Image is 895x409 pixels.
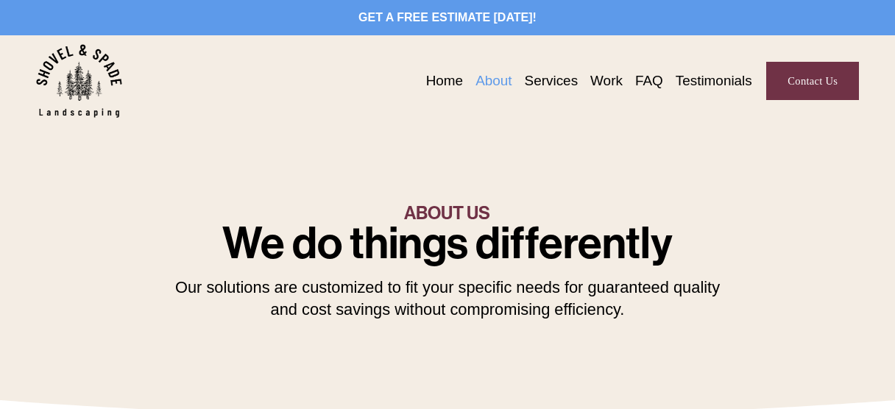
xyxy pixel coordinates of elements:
[525,70,579,92] a: Services
[36,44,122,118] img: Shovel &amp; Spade Landscaping
[173,223,722,266] h1: We do things differently
[590,70,623,92] a: Work
[426,70,463,92] a: Home
[635,70,663,92] a: FAQ
[404,202,490,224] span: ABOUT US
[173,277,722,321] p: Our solutions are customized to fit your specific needs for guaranteed quality and cost savings w...
[766,62,859,100] a: Contact Us
[676,70,752,92] a: Testimonials
[475,70,512,92] a: About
